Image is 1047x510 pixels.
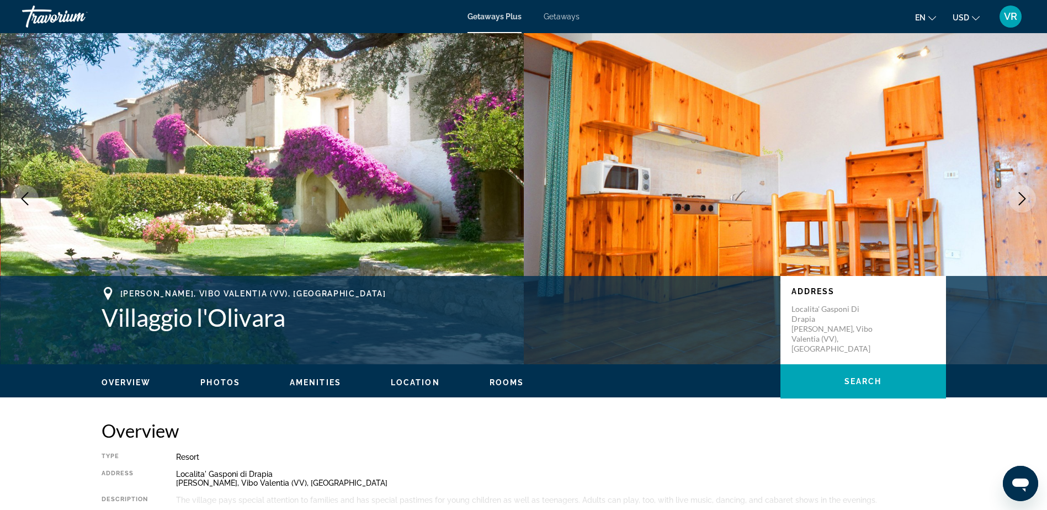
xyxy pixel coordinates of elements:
span: Search [844,377,882,386]
span: Photos [200,378,240,387]
button: Next image [1008,185,1036,212]
button: Rooms [490,378,524,387]
button: Previous image [11,185,39,212]
span: Amenities [290,378,341,387]
div: Resort [176,453,946,461]
span: Location [391,378,440,387]
div: Localita' Gasponi di Drapia [PERSON_NAME], Vibo Valentia (VV), [GEOGRAPHIC_DATA] [176,470,946,487]
span: Overview [102,378,151,387]
button: Change currency [953,9,980,25]
iframe: Button to launch messaging window [1003,466,1038,501]
div: Address [102,470,148,487]
button: Search [780,364,946,399]
span: en [915,13,926,22]
button: Location [391,378,440,387]
a: Getaways [544,12,580,21]
a: Travorium [22,2,132,31]
h2: Overview [102,419,946,442]
button: Amenities [290,378,341,387]
a: Getaways Plus [467,12,522,21]
button: Change language [915,9,936,25]
button: User Menu [996,5,1025,28]
span: USD [953,13,969,22]
p: Localita' Gasponi di Drapia [PERSON_NAME], Vibo Valentia (VV), [GEOGRAPHIC_DATA] [791,304,880,354]
div: Description [102,496,148,504]
span: [PERSON_NAME], Vibo Valentia (VV), [GEOGRAPHIC_DATA] [120,289,386,298]
h1: Villaggio l'Olivara [102,303,769,332]
div: Type [102,453,148,461]
span: VR [1004,11,1017,22]
p: Address [791,287,935,296]
button: Overview [102,378,151,387]
button: Photos [200,378,240,387]
span: Rooms [490,378,524,387]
